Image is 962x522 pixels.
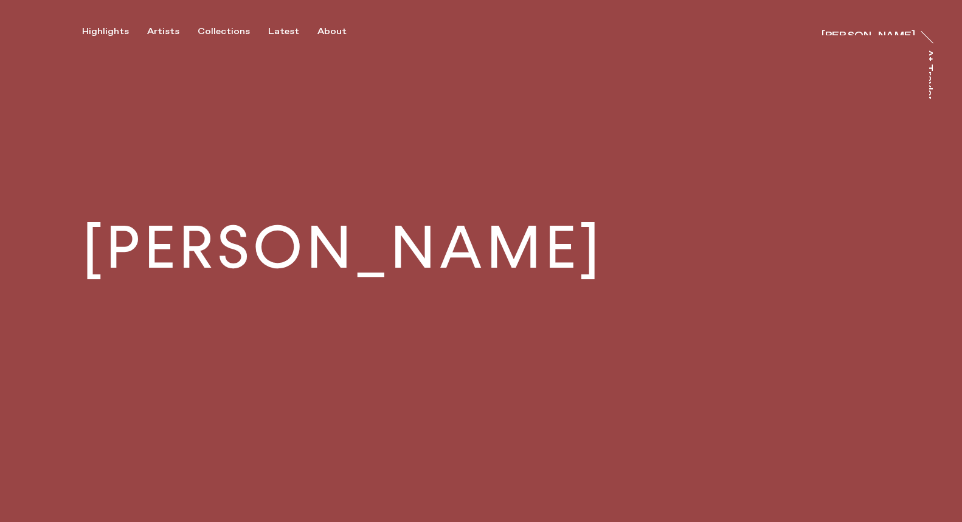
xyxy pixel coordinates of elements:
button: Latest [268,26,317,37]
div: About [317,26,347,37]
div: Highlights [82,26,129,37]
div: Latest [268,26,299,37]
button: About [317,26,365,37]
div: Artists [147,26,179,37]
button: Collections [198,26,268,37]
div: Collections [198,26,250,37]
a: [PERSON_NAME] [822,23,915,35]
button: Artists [147,26,198,37]
div: At Trayler [924,49,933,101]
a: At Trayler [929,49,941,99]
button: Highlights [82,26,147,37]
h1: [PERSON_NAME] [82,218,603,277]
